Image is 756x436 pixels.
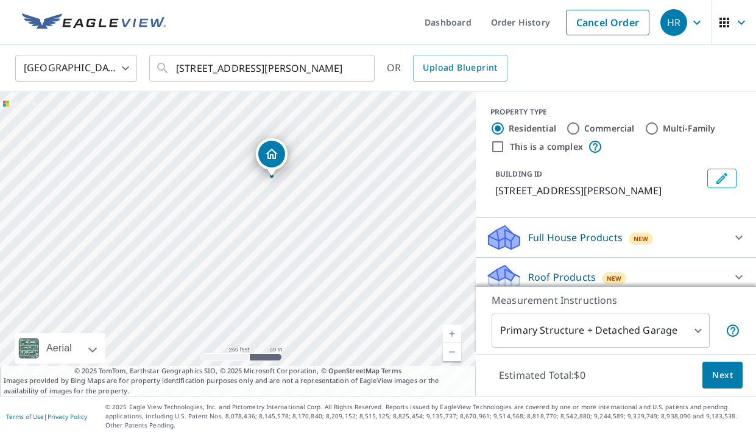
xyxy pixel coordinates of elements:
span: Upload Blueprint [423,60,497,76]
div: Aerial [15,333,105,364]
label: Commercial [584,122,635,135]
p: Roof Products [528,270,596,284]
button: Edit building 1 [707,169,737,188]
a: Current Level 17, Zoom In [443,325,461,343]
a: Terms of Use [6,412,44,421]
span: New [607,273,622,283]
label: This is a complex [510,141,583,153]
span: Your report will include the primary structure and a detached garage if one exists. [726,323,740,338]
p: BUILDING ID [495,169,542,179]
p: Full House Products [528,230,623,245]
div: [GEOGRAPHIC_DATA] [15,51,137,85]
div: OR [387,55,507,82]
div: PROPERTY TYPE [490,107,741,118]
span: Next [712,368,733,383]
span: © 2025 TomTom, Earthstar Geographics SIO, © 2025 Microsoft Corporation, © [74,366,401,376]
a: Cancel Order [566,10,649,35]
a: Privacy Policy [48,412,87,421]
div: Primary Structure + Detached Garage [492,314,710,348]
a: Terms [381,366,401,375]
label: Residential [509,122,556,135]
p: [STREET_ADDRESS][PERSON_NAME] [495,183,702,198]
a: Upload Blueprint [413,55,507,82]
a: OpenStreetMap [328,366,380,375]
div: HR [660,9,687,36]
button: Next [702,362,743,389]
input: Search by address or latitude-longitude [176,51,350,85]
p: | [6,413,87,420]
p: Estimated Total: $0 [489,362,595,389]
label: Multi-Family [663,122,716,135]
p: Measurement Instructions [492,293,740,308]
div: Aerial [43,333,76,364]
img: EV Logo [22,13,166,32]
div: Full House ProductsNew [486,223,746,252]
div: Roof ProductsNew [486,262,746,292]
div: Dropped pin, building 1, Residential property, 1307 Roosevelt St Corbin, KY 40701 [256,138,288,176]
span: New [634,234,649,244]
a: Current Level 17, Zoom Out [443,343,461,361]
p: © 2025 Eagle View Technologies, Inc. and Pictometry International Corp. All Rights Reserved. Repo... [105,403,750,430]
